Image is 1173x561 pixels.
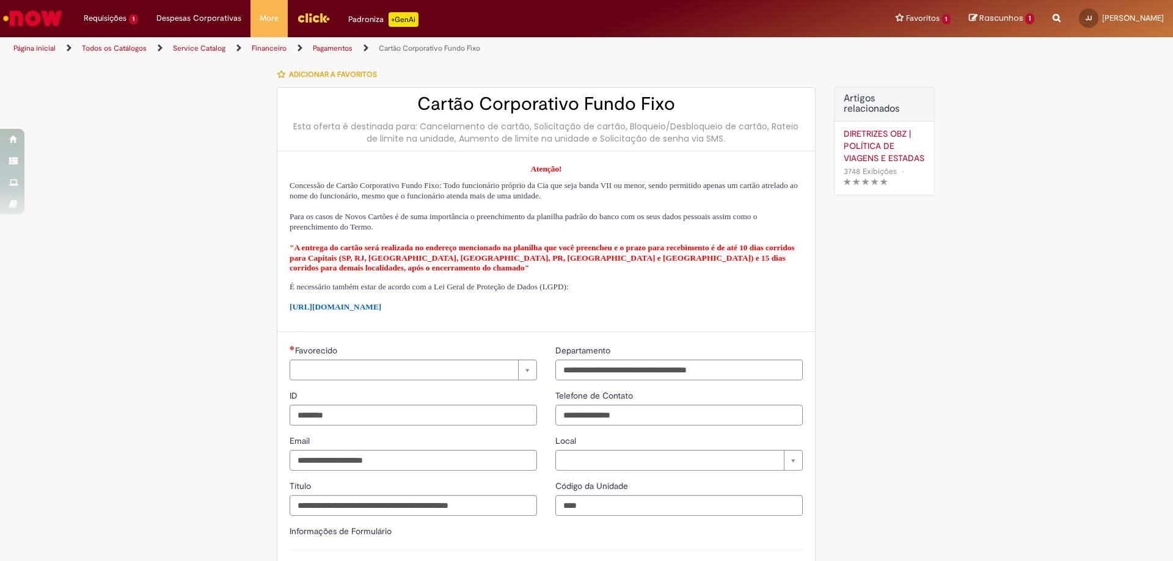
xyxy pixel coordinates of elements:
[289,70,377,79] span: Adicionar a Favoritos
[290,120,803,145] div: Esta oferta é destinada para: Cancelamento de cartão, Solicitação de cartão, Bloqueio/Desbloqueio...
[290,495,537,516] input: Título
[129,14,138,24] span: 1
[82,43,147,53] a: Todos os Catálogos
[290,526,392,537] label: Informações de Formulário
[844,166,897,176] span: 3748 Exibições
[1,6,64,31] img: ServiceNow
[290,243,795,272] span: "A entrega do cartão será realizada no endereço mencionado na planilha que você preencheu e o pra...
[290,405,537,425] input: ID
[290,181,798,200] span: Concessão de Cartão Corporativo Fundo Fixo: Todo funcionário próprio da Cia que seja banda VII ou...
[290,302,381,311] a: [URL][DOMAIN_NAME]
[979,12,1023,24] span: Rascunhos
[348,12,418,27] div: Padroniza
[555,390,635,401] span: Telefone de Contato
[290,282,569,291] span: É necessário também estar de acordo com a Lei Geral de Proteção de Dados (LGPD):
[844,93,925,115] h3: Artigos relacionados
[173,43,225,53] a: Service Catalog
[290,390,300,401] span: ID
[389,12,418,27] p: +GenAi
[899,163,907,179] span: •
[555,435,579,446] span: Local
[156,12,241,24] span: Despesas Corporativas
[290,360,537,380] a: Limpar campo Favorecido
[260,12,279,24] span: More
[290,346,295,350] span: Necessários
[84,12,126,24] span: Requisições
[555,360,803,380] input: Departamento
[290,212,757,231] span: Para os casos de Novos Cartões é de suma importância o preenchimento da planilha padrão do banco ...
[290,480,313,491] span: Título
[297,9,330,27] img: click_logo_yellow_360x200.png
[290,450,537,471] input: Email
[844,128,925,164] a: DIRETRIZES OBZ | POLÍTICA DE VIAGENS E ESTADAS
[555,480,630,491] span: Código da Unidade
[379,43,480,53] a: Cartão Corporativo Fundo Fixo
[555,345,613,356] span: Departamento
[1102,13,1164,23] span: [PERSON_NAME]
[942,14,951,24] span: 1
[555,450,803,471] a: Limpar campo Local
[9,37,773,60] ul: Trilhas de página
[1086,14,1092,22] span: JJ
[555,405,803,425] input: Telefone de Contato
[13,43,56,53] a: Página inicial
[252,43,287,53] a: Financeiro
[313,43,353,53] a: Pagamentos
[290,435,312,446] span: Email
[295,345,340,356] span: Necessários - Favorecido
[277,62,384,87] button: Adicionar a Favoritos
[530,164,561,173] span: Atenção!
[555,495,803,516] input: Código da Unidade
[290,94,803,114] h2: Cartão Corporativo Fundo Fixo
[906,12,940,24] span: Favoritos
[969,13,1034,24] a: Rascunhos
[1025,13,1034,24] span: 1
